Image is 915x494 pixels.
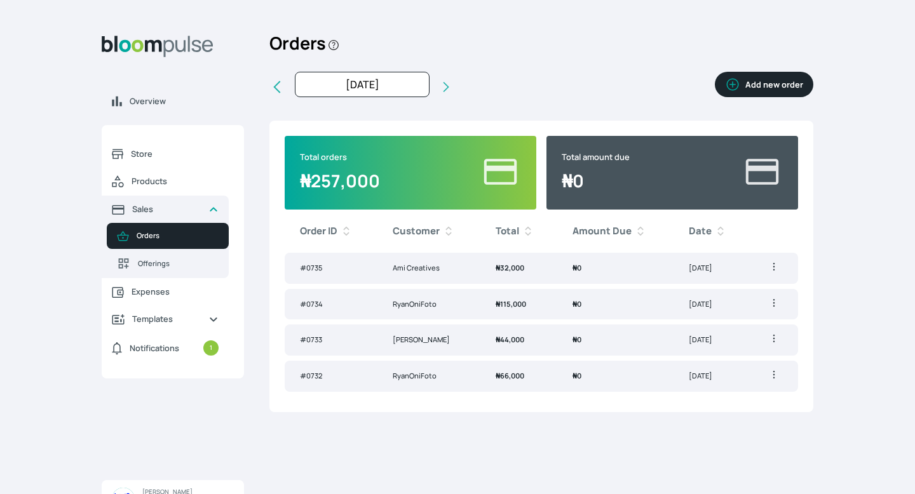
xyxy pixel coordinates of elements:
span: ₦ [496,299,500,309]
span: Templates [132,313,198,325]
td: RyanOniFoto [377,289,480,320]
span: ₦ [573,335,577,344]
h2: Orders [269,25,340,72]
span: Overview [130,95,234,107]
span: 0 [562,169,584,192]
small: 1 [203,340,219,356]
span: ₦ [496,335,500,344]
span: Orders [137,230,219,241]
span: 32,000 [496,263,524,272]
span: ₦ [573,371,577,380]
td: Ami Creatives [377,253,480,284]
b: Order ID [300,224,337,239]
p: Total amount due [562,151,630,163]
b: Customer [393,224,440,239]
a: Products [102,168,229,196]
span: ₦ [573,263,577,272]
span: ₦ [562,169,573,192]
td: [DATE] [674,324,750,356]
span: ₦ [300,169,311,192]
span: 0 [573,335,581,344]
td: # 0732 [285,361,377,392]
td: [DATE] [674,361,750,392]
a: Offerings [107,249,229,278]
a: Add new order [715,72,813,102]
img: Bloom Logo [102,36,213,57]
span: 115,000 [496,299,526,309]
span: Sales [132,203,198,215]
td: [DATE] [674,289,750,320]
a: Notifications1 [102,333,229,363]
b: Amount Due [573,224,632,239]
td: # 0733 [285,324,377,356]
span: ₦ [496,263,500,272]
button: Add new order [715,72,813,97]
a: Overview [102,88,244,115]
p: Total orders [300,151,380,163]
aside: Sidebar [102,25,244,479]
span: Store [131,148,219,160]
span: 66,000 [496,371,524,380]
b: Total [496,224,519,239]
td: # 0734 [285,289,377,320]
span: ₦ [496,371,500,380]
a: Store [102,140,229,168]
a: Expenses [102,278,229,305]
b: Date [689,224,712,239]
span: ₦ [573,299,577,309]
td: RyanOniFoto [377,361,480,392]
span: Products [132,175,219,187]
span: Offerings [138,258,219,269]
a: Orders [107,223,229,249]
span: 0 [573,299,581,309]
td: # 0735 [285,253,377,284]
td: [DATE] [674,253,750,284]
a: Sales [102,196,229,223]
span: 0 [573,263,581,272]
span: 257,000 [300,169,380,192]
span: Expenses [132,286,219,298]
span: 44,000 [496,335,524,344]
td: [PERSON_NAME] [377,324,480,356]
a: Templates [102,305,229,333]
span: Notifications [130,342,179,354]
span: 0 [573,371,581,380]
